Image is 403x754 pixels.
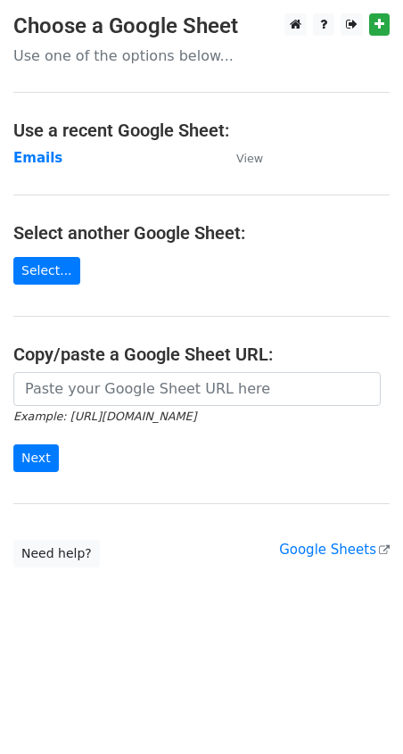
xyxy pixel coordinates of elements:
[13,540,100,568] a: Need help?
[13,257,80,285] a: Select...
[13,150,62,166] a: Emails
[13,344,390,365] h4: Copy/paste a Google Sheet URL:
[13,46,390,65] p: Use one of the options below...
[13,372,381,406] input: Paste your Google Sheet URL here
[13,410,196,423] small: Example: [URL][DOMAIN_NAME]
[218,150,263,166] a: View
[13,222,390,244] h4: Select another Google Sheet:
[279,542,390,558] a: Google Sheets
[236,152,263,165] small: View
[13,444,59,472] input: Next
[13,120,390,141] h4: Use a recent Google Sheet:
[13,13,390,39] h3: Choose a Google Sheet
